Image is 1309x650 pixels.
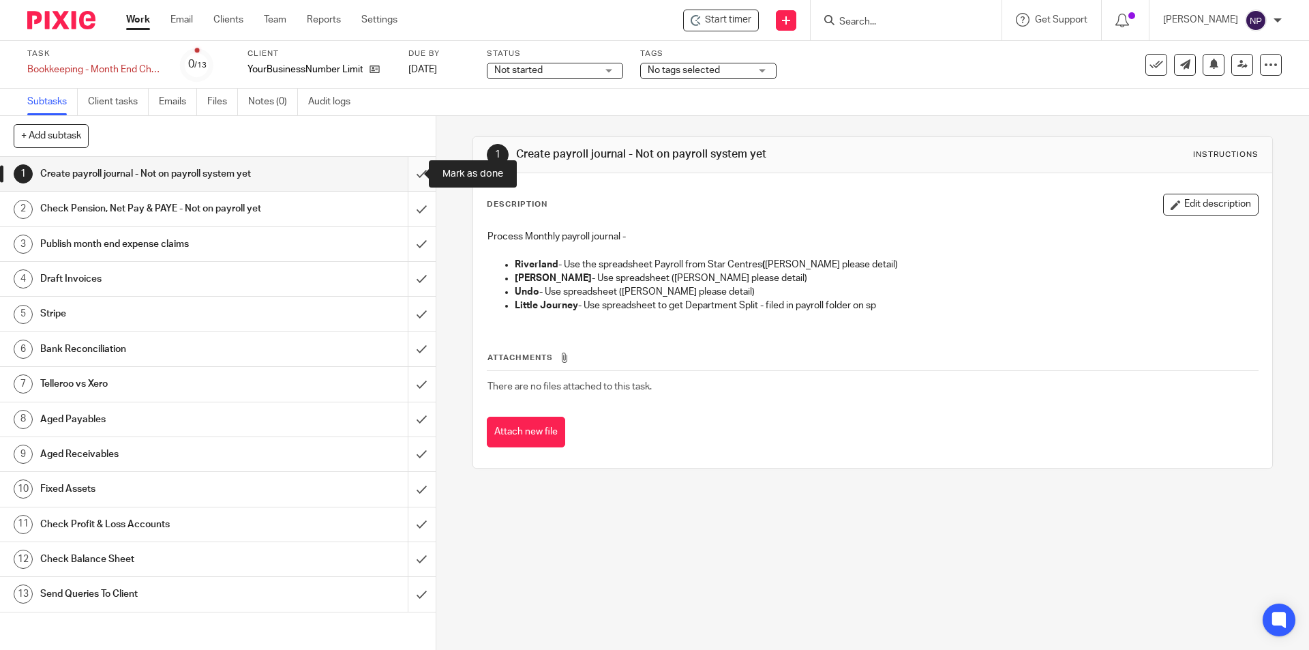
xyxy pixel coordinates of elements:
p: YourBusinessNumber Limited [247,63,363,76]
span: There are no files attached to this task. [487,382,652,392]
a: Client tasks [88,89,149,115]
button: Attach new file [487,417,565,447]
h1: Create payroll journal - Not on payroll system yet [516,147,902,162]
div: Instructions [1193,149,1259,160]
h1: Fixed Assets [40,479,276,499]
p: Description [487,199,547,210]
h1: Bank Reconciliation [40,339,276,359]
div: 6 [14,340,33,359]
div: 13 [14,585,33,604]
label: Task [27,48,164,59]
h1: Publish month end expense claims [40,234,276,254]
div: Bookkeeping - Month End Checks - YourBusinessNumber [27,63,164,76]
h1: Aged Receivables [40,444,276,464]
a: Settings [361,13,397,27]
div: 5 [14,305,33,324]
p: - Use the spreadsheet Payroll from Star Centres [PERSON_NAME] please detail) [515,258,1257,271]
a: Work [126,13,150,27]
a: Notes (0) [248,89,298,115]
div: 3 [14,235,33,254]
h1: Send Queries To Client [40,584,276,604]
div: YourBusinessNumber Limited - Bookkeeping - Month End Checks - YourBusinessNumber [683,10,759,31]
div: 8 [14,410,33,429]
div: 4 [14,269,33,289]
p: [PERSON_NAME] [1163,13,1238,27]
h1: Check Balance Sheet [40,549,276,570]
div: 10 [14,479,33,499]
input: Search [838,16,961,29]
div: 7 [14,374,33,394]
button: + Add subtask [14,124,89,147]
strong: Riverland [515,260,558,269]
h1: Check Pension, Net Pay & PAYE - Not on payroll yet [40,198,276,219]
button: Edit description [1163,194,1259,216]
h1: Telleroo vs Xero [40,374,276,394]
strong: [PERSON_NAME] [515,274,592,283]
label: Due by [408,48,470,59]
a: Audit logs [308,89,361,115]
a: Reports [307,13,341,27]
small: /13 [194,61,207,69]
label: Client [247,48,391,59]
div: 2 [14,200,33,219]
a: Email [170,13,193,27]
span: Attachments [487,354,553,361]
strong: Undo [515,287,539,297]
span: Start timer [705,13,751,27]
a: Files [207,89,238,115]
div: 9 [14,445,33,464]
p: Process Monthly payroll journal - [487,230,1257,243]
a: Clients [213,13,243,27]
span: Get Support [1035,15,1087,25]
a: Emails [159,89,197,115]
strong: Little Journey [515,301,578,310]
div: 1 [14,164,33,183]
a: Subtasks [27,89,78,115]
a: Team [264,13,286,27]
strong: ( [762,260,765,269]
h1: Draft Invoices [40,269,276,289]
img: svg%3E [1245,10,1267,31]
span: Not started [494,65,543,75]
label: Status [487,48,623,59]
h1: Stripe [40,304,276,324]
h1: Aged Payables [40,409,276,430]
div: 11 [14,515,33,534]
img: Pixie [27,11,95,29]
p: - Use spreadsheet ([PERSON_NAME] please detail) [515,271,1257,285]
div: 1 [487,144,509,166]
p: - Use spreadsheet ([PERSON_NAME] please detail) [515,285,1257,299]
h1: Check Profit & Loss Accounts [40,514,276,535]
h1: Create payroll journal - Not on payroll system yet [40,164,276,184]
div: 12 [14,550,33,569]
p: - Use spreadsheet to get Department Split - filed in payroll folder on sp [515,299,1257,312]
label: Tags [640,48,777,59]
span: [DATE] [408,65,437,74]
div: 0 [188,57,207,72]
span: No tags selected [648,65,720,75]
